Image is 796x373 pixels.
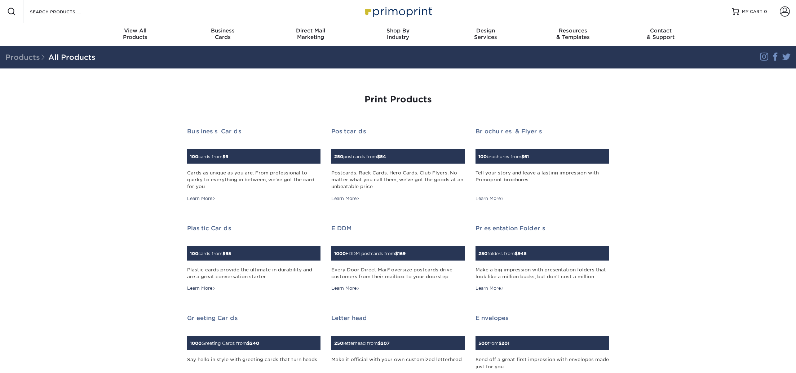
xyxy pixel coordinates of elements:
span: Design [442,27,529,34]
a: Postcards 250postcards from$54 Postcards. Rack Cards. Hero Cards. Club Flyers. No matter what you... [331,128,465,202]
div: Learn More [187,285,216,292]
span: Shop By [354,27,442,34]
div: Send off a great first impression with envelopes made just for you. [476,356,609,370]
span: 250 [478,251,487,256]
span: 1000 [190,341,202,346]
a: Resources& Templates [529,23,617,46]
span: $ [499,341,501,346]
span: $ [377,154,380,159]
span: 169 [398,251,406,256]
span: $ [395,251,398,256]
small: letterhead from [334,341,390,346]
span: Business [179,27,267,34]
a: DesignServices [442,23,529,46]
div: Services [442,27,529,40]
h2: Brochures & Flyers [476,128,609,135]
a: Business Cards 100cards from$9 Cards as unique as you are. From professional to quirky to everyth... [187,128,320,202]
div: Plastic cards provide the ultimate in durability and are a great conversation starter. [187,266,320,280]
h2: Letterhead [331,315,465,321]
span: 100 [478,154,487,159]
span: Contact [617,27,704,34]
small: from [478,341,509,346]
span: $ [222,251,225,256]
div: Products [92,27,179,40]
div: Postcards. Rack Cards. Hero Cards. Club Flyers. No matter what you call them, we've got the goods... [331,169,465,190]
span: 945 [518,251,527,256]
div: Learn More [331,285,360,292]
span: MY CART [742,9,762,15]
div: Learn More [187,195,216,202]
span: 54 [380,154,386,159]
span: View All [92,27,179,34]
img: Primoprint [362,4,434,19]
span: 95 [225,251,231,256]
div: Every Door Direct Mail® oversize postcards drive customers from their mailbox to your doorstep. [331,266,465,280]
h2: Postcards [331,128,465,135]
h1: Print Products [187,94,609,105]
h2: Business Cards [187,128,320,135]
small: cards from [190,154,228,159]
h2: Greeting Cards [187,315,320,321]
a: View AllProducts [92,23,179,46]
div: Marketing [267,27,354,40]
div: Cards [179,27,267,40]
small: folders from [478,251,527,256]
div: Make a big impression with presentation folders that look like a million bucks, but don't cost a ... [476,266,609,280]
div: Learn More [476,285,504,292]
small: postcards from [334,154,386,159]
a: Plastic Cards 100cards from$95 Plastic cards provide the ultimate in durability and are a great c... [187,225,320,292]
input: SEARCH PRODUCTS..... [29,7,99,16]
div: Industry [354,27,442,40]
div: Learn More [476,195,504,202]
small: cards from [190,251,231,256]
h2: Plastic Cards [187,225,320,232]
h2: Envelopes [476,315,609,321]
div: & Templates [529,27,617,40]
h2: Presentation Folders [476,225,609,232]
small: Greeting Cards from [190,341,259,346]
span: Direct Mail [267,27,354,34]
div: Learn More [331,195,360,202]
a: BusinessCards [179,23,267,46]
span: 201 [501,341,509,346]
span: 61 [524,154,529,159]
h2: EDDM [331,225,465,232]
span: 240 [250,341,259,346]
span: 207 [381,341,390,346]
span: 100 [190,251,198,256]
small: EDDM postcards from [334,251,406,256]
span: Products [5,53,48,62]
span: $ [247,341,250,346]
span: 9 [225,154,228,159]
a: EDDM 1000EDDM postcards from$169 Every Door Direct Mail® oversize postcards drive customers from ... [331,225,465,292]
span: 250 [334,341,343,346]
span: 0 [764,9,767,14]
small: brochures from [478,154,529,159]
span: 1000 [334,251,346,256]
div: Tell your story and leave a lasting impression with Primoprint brochures. [476,169,609,190]
span: $ [378,341,381,346]
div: Make it official with your own customized letterhead. [331,356,465,370]
a: Presentation Folders 250folders from$945 Make a big impression with presentation folders that loo... [476,225,609,292]
a: Direct MailMarketing [267,23,354,46]
span: $ [521,154,524,159]
span: $ [515,251,518,256]
a: Brochures & Flyers 100brochures from$61 Tell your story and leave a lasting impression with Primo... [476,128,609,202]
span: Resources [529,27,617,34]
span: 250 [334,154,343,159]
a: Shop ByIndustry [354,23,442,46]
a: All Products [48,53,96,62]
div: Say hello in style with greeting cards that turn heads. [187,356,320,370]
span: $ [222,154,225,159]
span: 100 [190,154,198,159]
span: 500 [478,341,488,346]
div: & Support [617,27,704,40]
